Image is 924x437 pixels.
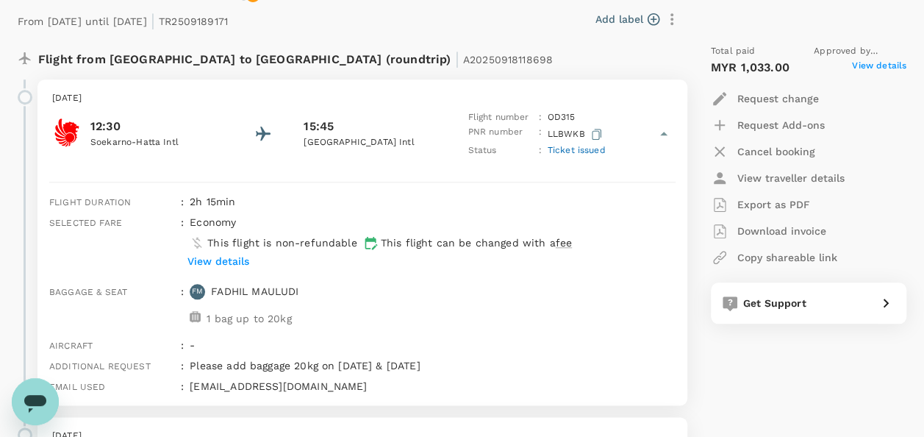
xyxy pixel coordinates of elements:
p: [GEOGRAPHIC_DATA] Intl [304,135,436,150]
button: Request change [711,85,819,112]
span: | [454,49,459,69]
button: Copy shareable link [711,244,837,271]
span: Aircraft [49,341,93,351]
p: FADHIL MAULUDI [211,284,298,299]
div: : [175,373,184,394]
div: : [175,332,184,352]
p: Export as PDF [737,197,810,212]
iframe: Button to launch messaging window [12,378,59,425]
img: Batik Air Malaysia [52,118,82,147]
p: This flight is non-refundable [207,235,357,250]
span: Baggage & seat [49,287,127,297]
p: 1 bag up to 20kg [207,311,291,326]
p: Copy shareable link [737,250,837,265]
p: 12:30 [90,118,223,135]
p: Flight from [GEOGRAPHIC_DATA] to [GEOGRAPHIC_DATA] (roundtrip) [38,44,553,71]
span: fee [556,237,572,249]
button: Download invoice [711,218,826,244]
p: MYR 1,033.00 [711,59,789,77]
p: PNR number [468,125,532,143]
p: FM [192,286,203,296]
span: Get Support [743,297,806,309]
span: View details [852,59,906,77]
p: economy [190,215,236,230]
p: [DATE] [52,91,673,106]
span: Ticket issued [548,145,606,155]
span: Approved by [814,44,906,59]
p: Flight number [468,110,532,125]
div: : [175,188,184,209]
p: From [DATE] until [DATE] TR2509189171 [18,6,228,32]
p: Download invoice [737,224,826,238]
p: 15:45 [304,118,334,135]
p: View traveller details [737,171,845,185]
p: : [538,143,541,158]
button: View traveller details [711,165,845,191]
p: Soekarno-Hatta Intl [90,135,223,150]
p: Request Add-ons [737,118,825,132]
div: - [184,332,675,352]
button: Add label [595,12,659,26]
p: [EMAIL_ADDRESS][DOMAIN_NAME] [190,379,675,394]
p: 2h 15min [190,194,675,209]
button: Cancel booking [711,138,815,165]
p: This flight can be changed with a [381,235,572,250]
div: Please add baggage 20kg on [DATE] & [DATE] [184,352,675,373]
p: Cancel booking [737,144,815,159]
button: View details [184,250,253,272]
span: Total paid [711,44,756,59]
p: OD 315 [548,110,576,125]
p: View details [187,254,249,269]
p: Request change [737,91,819,106]
span: | [151,10,155,31]
p: : [538,110,541,125]
img: baggage-icon [190,311,201,322]
span: Selected fare [49,218,122,228]
div: : [175,278,184,332]
span: Flight duration [49,197,131,207]
p: : [538,125,541,143]
p: LLBWKB [548,125,605,143]
span: Additional request [49,361,151,372]
span: A20250918118698 [463,54,553,65]
button: Request Add-ons [711,112,825,138]
span: Email used [49,382,106,392]
div: : [175,209,184,278]
p: Status [468,143,532,158]
button: Export as PDF [711,191,810,218]
div: : [175,352,184,373]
